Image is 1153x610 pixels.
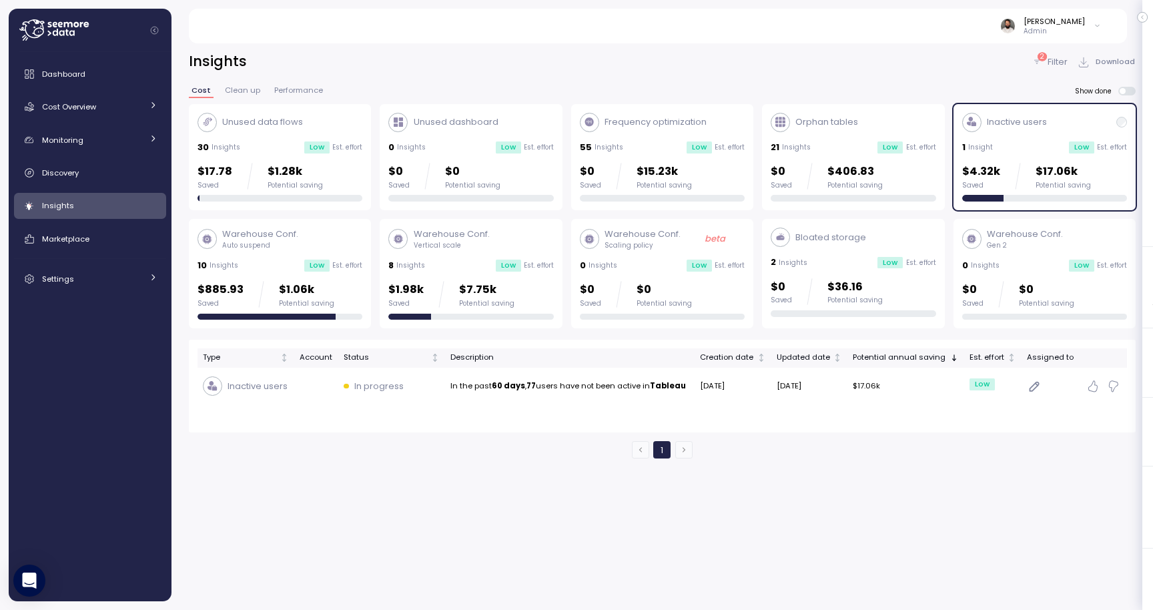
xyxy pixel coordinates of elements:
[198,299,244,308] div: Saved
[304,260,330,272] div: Low
[1036,163,1091,181] p: $17.06k
[42,168,79,178] span: Discovery
[637,281,692,299] p: $0
[580,281,601,299] p: $0
[146,25,163,35] button: Collapse navigation
[964,348,1022,368] th: Est. effortNot sorted
[827,296,883,305] div: Potential saving
[388,259,394,272] p: 8
[771,163,792,181] p: $0
[414,241,490,250] p: Vertical scale
[189,52,247,71] h2: Insights
[14,160,166,186] a: Discovery
[524,261,554,270] p: Est. effort
[971,261,1000,270] p: Insights
[42,101,96,112] span: Cost Overview
[1036,181,1091,190] div: Potential saving
[877,141,903,154] div: Low
[589,261,617,270] p: Insights
[605,228,681,241] p: Warehouse Conf.
[962,299,984,308] div: Saved
[1069,141,1094,154] div: Low
[827,278,883,296] p: $36.16
[1007,353,1016,362] div: Not sorted
[42,135,83,145] span: Monitoring
[388,141,394,154] p: 0
[14,193,166,220] a: Insights
[524,143,554,152] p: Est. effort
[526,380,536,391] strong: 77
[388,299,424,308] div: Saved
[771,296,792,305] div: Saved
[222,241,298,250] p: Auto suspend
[580,259,586,272] p: 0
[14,61,166,87] a: Dashboard
[42,274,74,284] span: Settings
[274,87,323,94] span: Performance
[450,352,689,364] div: Description
[695,348,771,368] th: Creation dateNot sorted
[779,258,807,268] p: Insights
[580,141,592,154] p: 55
[1069,260,1094,272] div: Low
[388,281,424,299] p: $1.98k
[1075,87,1118,95] span: Show done
[695,368,771,405] td: [DATE]
[580,181,601,190] div: Saved
[332,143,362,152] p: Est. effort
[388,163,410,181] p: $0
[1027,352,1074,364] div: Assigned to
[1040,52,1044,61] p: 2
[771,278,792,296] p: $0
[300,352,333,364] div: Account
[777,352,831,364] div: Updated date
[757,353,766,362] div: Not sorted
[637,181,692,190] div: Potential saving
[414,115,498,129] p: Unused dashboard
[962,181,1000,190] div: Saved
[715,261,745,270] p: Est. effort
[332,261,362,270] p: Est. effort
[268,163,323,181] p: $1.28k
[771,181,792,190] div: Saved
[782,143,811,152] p: Insights
[338,348,445,368] th: StatusNot sorted
[344,352,428,364] div: Status
[637,163,692,181] p: $15.23k
[987,241,1063,250] p: Gen 2
[396,261,425,270] p: Insights
[354,380,404,393] p: In progress
[225,87,260,94] span: Clean up
[222,115,303,129] p: Unused data flows
[450,380,689,392] p: In the past , users have not been active in
[962,259,968,272] p: 0
[203,352,278,364] div: Type
[847,348,964,368] th: Potential annual savingSorted descending
[496,260,521,272] div: Low
[970,352,1005,364] div: Est. effort
[771,141,779,154] p: 21
[1076,52,1136,71] button: Download
[212,143,240,152] p: Insights
[459,281,514,299] p: $7.75k
[459,299,514,308] div: Potential saving
[687,260,712,272] div: Low
[397,143,426,152] p: Insights
[605,241,681,250] p: Scaling policy
[700,352,754,364] div: Creation date
[268,181,323,190] div: Potential saving
[42,234,89,244] span: Marketplace
[14,127,166,154] a: Monitoring
[653,441,671,459] button: 1
[198,281,244,299] p: $885.93
[605,115,707,129] p: Frequency optimization
[962,141,966,154] p: 1
[14,266,166,292] a: Settings
[198,163,232,181] p: $17.78
[279,281,334,299] p: $1.06k
[795,115,858,129] p: Orphan tables
[210,261,238,270] p: Insights
[14,226,166,252] a: Marketplace
[198,181,232,190] div: Saved
[949,353,959,362] div: Sorted descending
